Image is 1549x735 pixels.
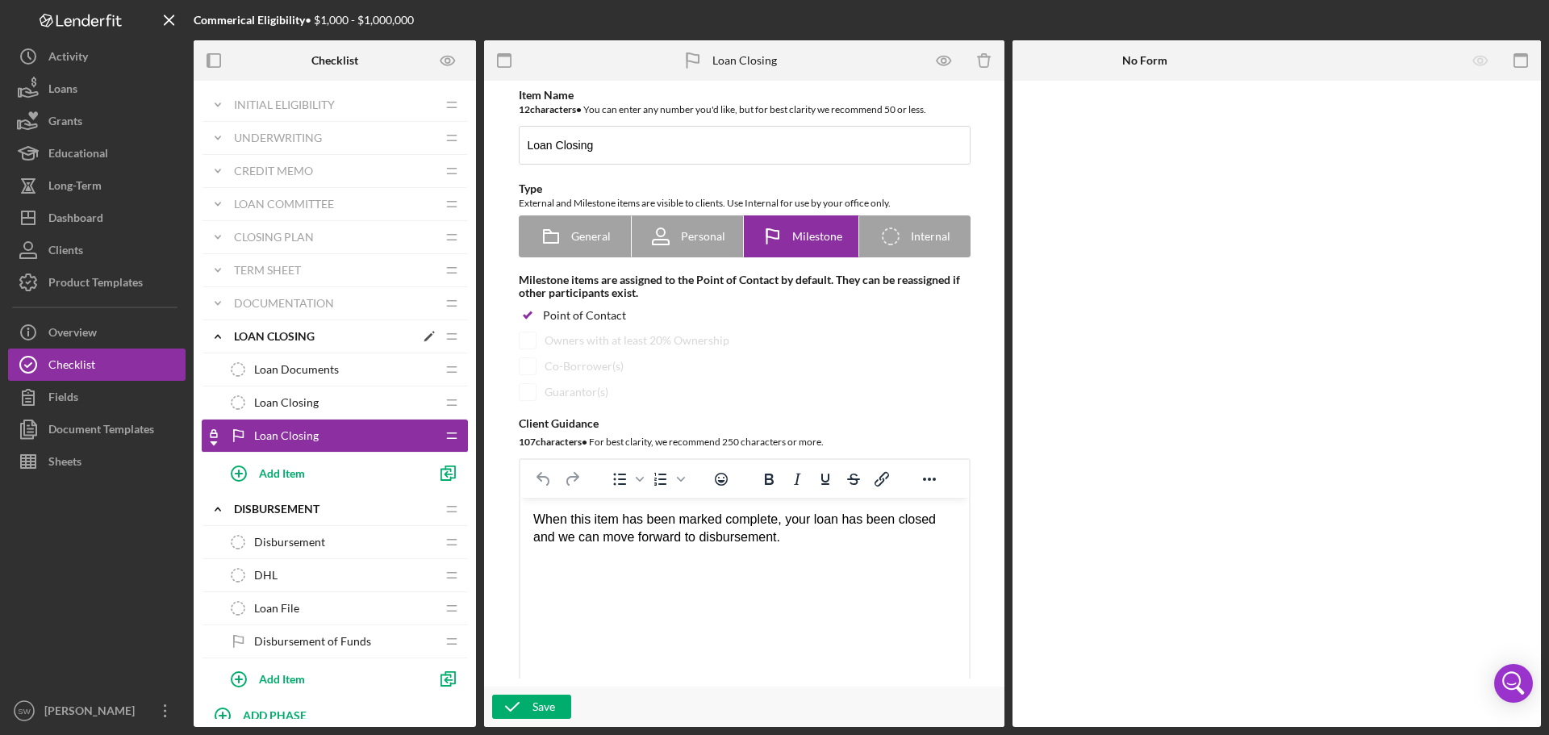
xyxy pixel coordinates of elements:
button: Bold [755,468,783,491]
div: Client Guidance [519,417,971,430]
div: Sheets [48,445,81,482]
button: Preview as [430,43,466,79]
button: Strikethrough [840,468,867,491]
button: Sheets [8,445,186,478]
div: You can enter any number you'd like, but for best clarity we recommend 50 or less. [519,102,971,118]
button: Product Templates [8,266,186,299]
div: UNDERWRITING [234,132,436,144]
div: Bullet list [606,468,646,491]
div: Initial Eligibility [234,98,436,111]
div: Milestone items are assigned to the Point of Contact by default. They can be reassigned if other ... [519,274,971,299]
button: Clients [8,234,186,266]
button: Loans [8,73,186,105]
div: Fields [48,381,78,417]
button: Add Item [218,457,428,489]
button: Fields [8,381,186,413]
div: Item Name [519,89,971,102]
div: Add Item [259,457,305,488]
span: Loan File [254,602,299,615]
span: Loan Documents [254,363,339,376]
div: Clients [48,234,83,270]
button: Activity [8,40,186,73]
div: CLOSING PLAN [234,231,436,244]
div: Grants [48,105,82,141]
div: DISBURSEMENT [234,503,436,516]
div: TERM SHEET [234,264,436,277]
div: Document Templates [48,413,154,449]
b: 107 character s • [519,436,587,448]
span: Disbursement of Funds [254,635,371,648]
button: Overview [8,316,186,349]
text: SW [18,707,31,716]
div: • $1,000 - $1,000,000 [194,14,414,27]
button: Checklist [8,349,186,381]
div: Dashboard [48,202,103,238]
div: LOAN CLOSING [234,330,415,343]
div: For best clarity, we recommend 250 characters or more. [519,434,971,450]
span: Internal [911,230,950,243]
div: [PERSON_NAME] [40,695,145,731]
button: Long-Term [8,169,186,202]
span: Milestone [792,230,842,243]
div: Loan Closing [712,54,777,67]
b: Commerical Eligibility [194,13,305,27]
button: Underline [812,468,839,491]
span: Personal [681,230,725,243]
b: ADD PHASE [243,708,307,722]
b: No Form [1122,54,1167,67]
div: DOCUMENTATION [234,297,436,310]
span: Loan Closing [254,429,319,442]
button: Undo [530,468,557,491]
b: Checklist [311,54,358,67]
button: SW[PERSON_NAME] [8,695,186,727]
button: Educational [8,137,186,169]
div: Save [532,695,555,719]
div: Product Templates [48,266,143,303]
div: Educational [48,137,108,173]
button: Add Item [218,662,428,695]
span: General [571,230,611,243]
button: Grants [8,105,186,137]
button: Document Templates [8,413,186,445]
div: Point of Contact [543,309,626,322]
div: Checklist [48,349,95,385]
div: Owners with at least 20% Ownership [545,334,729,347]
button: Insert/edit link [868,468,896,491]
button: Reveal or hide additional toolbar items [916,468,943,491]
div: CREDIT MEMO [234,165,436,177]
div: Open Intercom Messenger [1494,664,1533,703]
button: Dashboard [8,202,186,234]
div: Loans [48,73,77,109]
div: Activity [48,40,88,77]
div: Co-Borrower(s) [545,360,624,373]
div: Type [519,182,971,195]
button: ADD PHASE [202,699,468,731]
span: Disbursement [254,536,325,549]
div: Add Item [259,663,305,694]
iframe: Rich Text Area [520,498,969,679]
div: Guarantor(s) [545,386,608,399]
div: Long-Term [48,169,102,206]
b: 12 character s • [519,103,582,115]
div: LOAN COMMITTEE [234,198,436,211]
div: External and Milestone items are visible to clients. Use Internal for use by your office only. [519,195,971,211]
button: Emojis [708,468,735,491]
button: Redo [558,468,586,491]
div: Numbered list [647,468,687,491]
span: DHL [254,569,278,582]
